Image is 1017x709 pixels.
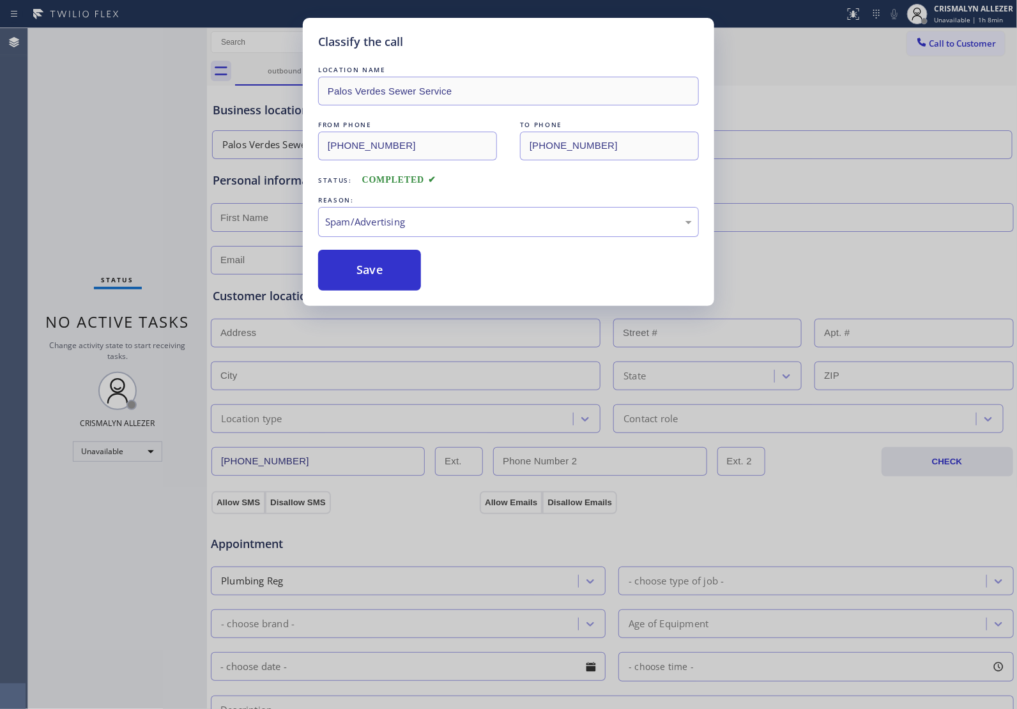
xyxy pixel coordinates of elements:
[520,132,699,160] input: To phone
[318,132,497,160] input: From phone
[318,250,421,291] button: Save
[520,118,699,132] div: TO PHONE
[325,215,692,229] div: Spam/Advertising
[362,175,436,185] span: COMPLETED
[318,194,699,207] div: REASON:
[318,176,352,185] span: Status:
[318,33,403,50] h5: Classify the call
[318,63,699,77] div: LOCATION NAME
[318,118,497,132] div: FROM PHONE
